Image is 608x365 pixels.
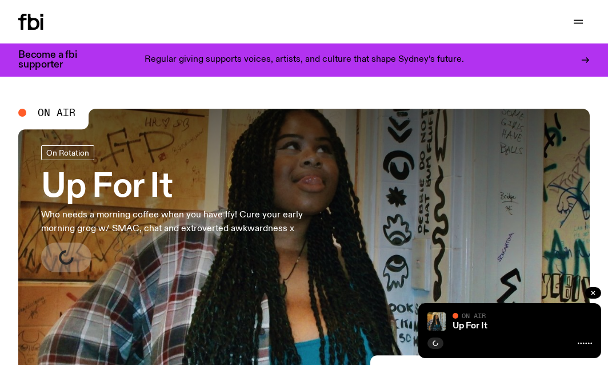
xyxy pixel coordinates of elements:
[18,50,91,70] h3: Become a fbi supporter
[46,148,89,157] span: On Rotation
[427,312,446,331] img: Ify - a Brown Skin girl with black braided twists, looking up to the side with her tongue stickin...
[462,312,486,319] span: On Air
[41,208,334,236] p: Who needs a morning coffee when you have Ify! Cure your early morning grog w/ SMAC, chat and extr...
[453,322,487,331] a: Up For It
[41,172,334,204] h3: Up For It
[41,145,334,272] a: Up For ItWho needs a morning coffee when you have Ify! Cure your early morning grog w/ SMAC, chat...
[145,55,464,65] p: Regular giving supports voices, artists, and culture that shape Sydney’s future.
[41,145,94,160] a: On Rotation
[38,108,75,118] span: On Air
